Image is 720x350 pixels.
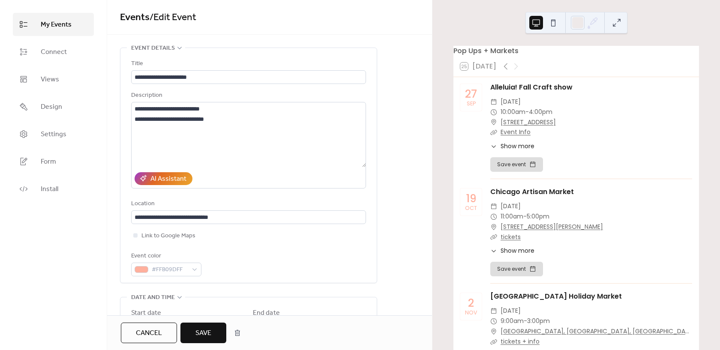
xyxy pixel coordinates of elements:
[501,107,525,117] span: 10:00am
[120,8,150,27] a: Events
[501,142,534,151] span: Show more
[253,308,280,318] div: End date
[131,43,175,54] span: Event details
[13,177,94,200] a: Install
[41,20,72,30] span: My Events
[490,246,497,255] div: ​
[490,306,497,316] div: ​
[490,291,622,301] a: [GEOGRAPHIC_DATA] Holiday Market
[41,47,67,57] span: Connect
[135,172,192,185] button: AI Assistant
[13,13,94,36] a: My Events
[490,246,534,255] button: ​Show more
[501,306,521,316] span: [DATE]
[501,246,534,255] span: Show more
[501,316,524,326] span: 9:00am
[490,82,573,92] a: Alleluia! Fall Craft show
[490,107,497,117] div: ​
[41,102,62,112] span: Design
[490,142,497,151] div: ​
[490,222,497,232] div: ​
[131,308,161,318] div: Start date
[490,157,543,172] button: Save event
[152,265,188,275] span: #FFB09DFF
[41,184,58,194] span: Install
[465,310,477,316] div: Nov
[13,40,94,63] a: Connect
[501,97,521,107] span: [DATE]
[490,97,497,107] div: ​
[41,129,66,140] span: Settings
[41,75,59,85] span: Views
[13,68,94,91] a: Views
[501,201,521,212] span: [DATE]
[501,233,521,241] a: tickets
[468,298,474,308] div: 2
[501,326,692,337] a: [GEOGRAPHIC_DATA], [GEOGRAPHIC_DATA], [GEOGRAPHIC_DATA]
[490,117,497,128] div: ​
[131,199,364,209] div: Location
[180,323,226,343] button: Save
[141,231,195,241] span: Link to Google Maps
[527,212,549,222] span: 5:00pm
[525,107,529,117] span: -
[490,337,497,347] div: ​
[150,174,186,184] div: AI Assistant
[490,212,497,222] div: ​
[466,193,477,204] div: 19
[41,157,56,167] span: Form
[465,206,477,211] div: Oct
[501,128,531,136] a: Event Info
[467,101,476,107] div: Sep
[121,323,177,343] button: Cancel
[13,95,94,118] a: Design
[490,201,497,212] div: ​
[13,150,94,173] a: Form
[490,232,497,242] div: ​
[131,251,200,261] div: Event color
[490,262,543,276] button: Save event
[465,89,477,99] div: 27
[490,316,497,326] div: ​
[490,187,574,197] a: Chicago Artisan Market
[13,123,94,146] a: Settings
[527,316,550,326] span: 3:00pm
[195,328,211,338] span: Save
[490,142,534,151] button: ​Show more
[131,59,364,69] div: Title
[150,8,196,27] span: / Edit Event
[523,212,527,222] span: -
[136,328,162,338] span: Cancel
[131,293,175,303] span: Date and time
[490,326,497,337] div: ​
[501,212,523,222] span: 11:00am
[453,46,699,56] div: Pop Ups + Markets
[501,337,540,346] a: tickets + info
[501,222,603,232] a: [STREET_ADDRESS][PERSON_NAME]
[524,316,527,326] span: -
[131,90,364,101] div: Description
[490,127,497,138] div: ​
[529,107,552,117] span: 4:00pm
[501,117,556,128] a: [STREET_ADDRESS]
